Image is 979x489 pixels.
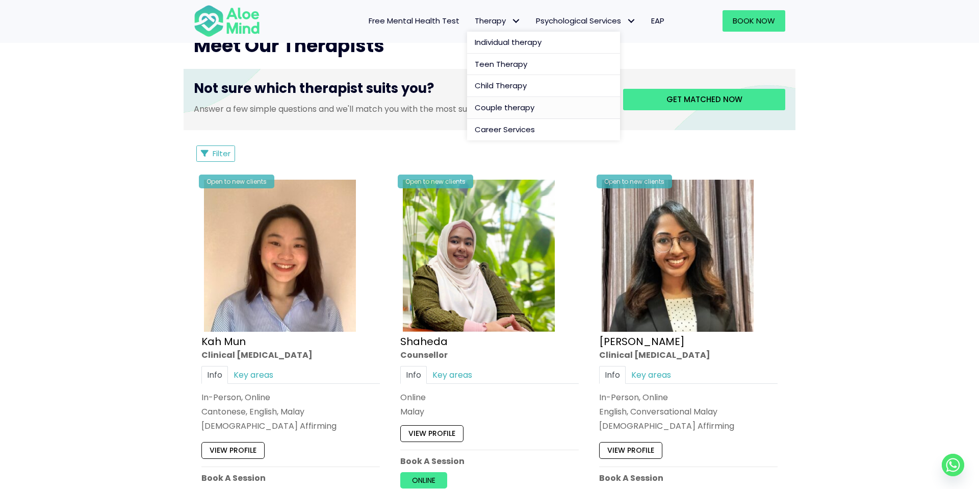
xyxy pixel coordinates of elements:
img: Kah Mun-profile-crop-300×300 [204,180,356,332]
div: In-Person, Online [201,392,380,403]
p: Answer a few simple questions and we'll match you with the most suitable therapist! [194,103,608,115]
a: Info [201,366,228,384]
div: Open to new clients [597,175,672,188]
span: Psychological Services [536,15,636,26]
img: Shaheda Counsellor [403,180,555,332]
span: Therapy [475,15,521,26]
p: Book A Session [400,455,579,467]
span: Get matched now [666,94,742,105]
div: [DEMOGRAPHIC_DATA] Affirming [599,420,778,432]
img: croped-Anita_Profile-photo-300×300 [602,180,754,332]
span: Couple therapy [475,102,534,113]
a: Key areas [626,366,677,384]
a: TherapyTherapy: submenu [467,10,528,32]
a: View profile [400,425,463,442]
a: View profile [599,442,662,458]
span: Teen Therapy [475,59,527,69]
a: [PERSON_NAME] [599,334,685,348]
a: View profile [201,442,265,458]
a: Kah Mun [201,334,246,348]
a: Key areas [427,366,478,384]
p: Cantonese, English, Malay [201,406,380,418]
p: Malay [400,406,579,418]
a: Psychological ServicesPsychological Services: submenu [528,10,643,32]
span: Psychological Services: submenu [624,14,638,29]
span: Filter [213,148,230,159]
a: Teen Therapy [467,54,620,76]
span: EAP [651,15,664,26]
span: Meet Our Therapists [194,33,384,59]
button: Filter Listings [196,145,235,162]
a: Individual therapy [467,32,620,54]
a: Get matched now [623,89,785,110]
p: English, Conversational Malay [599,406,778,418]
h3: Not sure which therapist suits you? [194,79,608,103]
span: Book Now [733,15,775,26]
a: Book Now [723,10,785,32]
span: Individual therapy [475,37,542,47]
div: In-Person, Online [599,392,778,403]
a: Online [400,472,447,488]
a: Whatsapp [942,454,964,476]
a: Key areas [228,366,279,384]
a: Child Therapy [467,75,620,97]
span: Child Therapy [475,80,527,91]
div: Counsellor [400,349,579,360]
img: Aloe mind Logo [194,4,260,38]
a: Shaheda [400,334,448,348]
div: Open to new clients [199,175,274,188]
a: Info [599,366,626,384]
a: Career Services [467,119,620,140]
span: Career Services [475,124,535,135]
div: Clinical [MEDICAL_DATA] [201,349,380,360]
p: Book A Session [599,472,778,484]
div: Clinical [MEDICAL_DATA] [599,349,778,360]
a: Couple therapy [467,97,620,119]
nav: Menu [273,10,672,32]
a: Free Mental Health Test [361,10,467,32]
p: Book A Session [201,472,380,484]
a: EAP [643,10,672,32]
span: Therapy: submenu [508,14,523,29]
span: Free Mental Health Test [369,15,459,26]
a: Info [400,366,427,384]
div: Open to new clients [398,175,473,188]
div: [DEMOGRAPHIC_DATA] Affirming [201,420,380,432]
div: Online [400,392,579,403]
